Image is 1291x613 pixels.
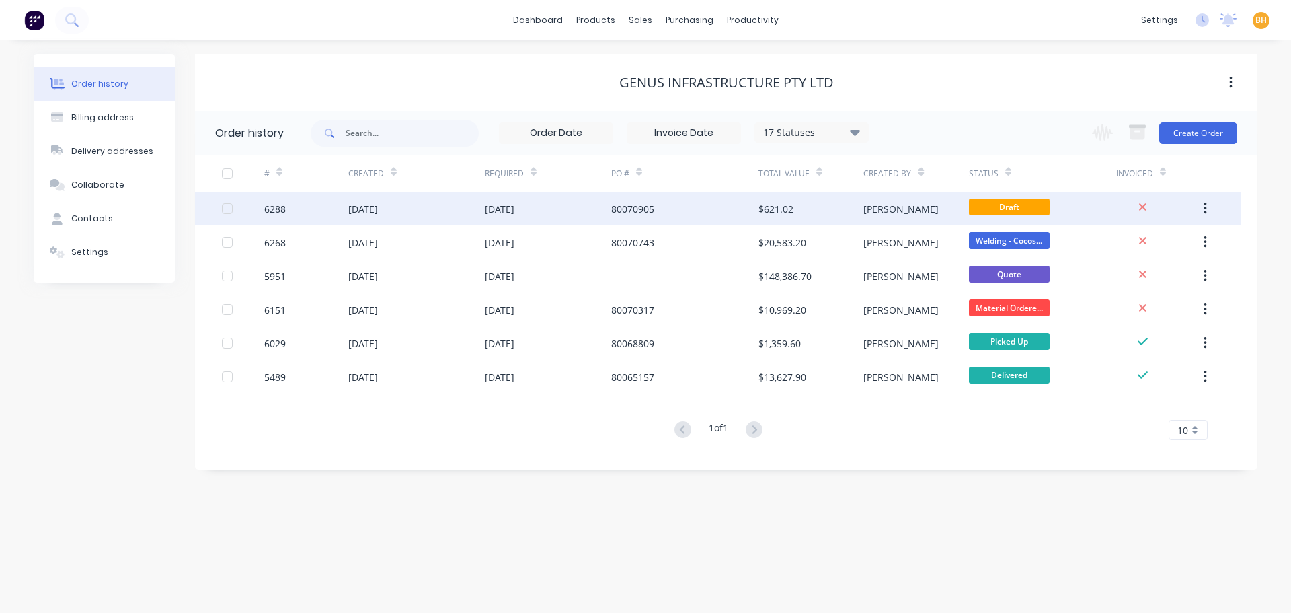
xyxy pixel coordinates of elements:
div: [DATE] [485,303,514,317]
div: Settings [71,246,108,258]
div: 1 of 1 [709,421,728,440]
input: Invoice Date [627,123,740,143]
div: PO # [611,168,629,180]
div: [PERSON_NAME] [863,236,939,250]
div: sales [622,10,659,30]
div: [PERSON_NAME] [863,303,939,317]
button: Settings [34,236,175,269]
div: productivity [720,10,785,30]
div: 80070317 [611,303,654,317]
div: $148,386.70 [758,269,812,283]
div: $10,969.20 [758,303,806,317]
div: Billing address [71,112,134,124]
div: Order history [71,78,128,90]
div: Collaborate [71,179,124,191]
div: 80065157 [611,370,654,384]
div: Invoiced [1116,155,1200,192]
button: Order history [34,67,175,101]
div: 80070905 [611,202,654,216]
div: $13,627.90 [758,370,806,384]
div: settings [1134,10,1185,30]
div: Contacts [71,213,113,225]
div: [DATE] [485,202,514,216]
div: products [570,10,622,30]
div: [DATE] [485,269,514,283]
div: [DATE] [485,236,514,250]
button: Delivery addresses [34,135,175,168]
input: Order Date [500,123,613,143]
div: [DATE] [485,370,514,384]
div: Required [485,155,611,192]
a: dashboard [506,10,570,30]
div: 80068809 [611,336,654,351]
div: [DATE] [348,269,378,283]
span: Welding - Cocos... [969,232,1050,249]
span: 10 [1177,423,1188,437]
div: 5951 [264,269,286,283]
div: Created By [863,155,968,192]
div: Total Value [758,155,863,192]
div: 5489 [264,370,286,384]
button: Create Order [1159,122,1237,144]
div: [PERSON_NAME] [863,370,939,384]
div: Status [969,155,1116,192]
div: # [264,168,270,180]
div: [DATE] [348,336,378,351]
div: [DATE] [348,236,378,250]
div: [DATE] [348,202,378,216]
span: Delivered [969,367,1050,384]
div: [PERSON_NAME] [863,336,939,351]
button: Collaborate [34,168,175,202]
button: Billing address [34,101,175,135]
div: 80070743 [611,236,654,250]
img: Factory [24,10,44,30]
div: [DATE] [348,370,378,384]
div: Created By [863,168,911,180]
button: Contacts [34,202,175,236]
div: Created [348,155,485,192]
div: [PERSON_NAME] [863,269,939,283]
span: Material Ordere... [969,299,1050,316]
div: $1,359.60 [758,336,801,351]
div: 17 Statuses [755,125,868,140]
span: BH [1255,14,1267,26]
div: Status [969,168,999,180]
div: Invoiced [1116,168,1153,180]
div: Delivery addresses [71,145,153,157]
div: [DATE] [485,336,514,351]
div: Total Value [758,168,810,180]
span: Quote [969,266,1050,283]
div: 6151 [264,303,286,317]
div: $621.02 [758,202,793,216]
div: 6268 [264,236,286,250]
div: Required [485,168,524,180]
input: Search... [346,120,479,147]
div: Order history [215,125,284,141]
div: [PERSON_NAME] [863,202,939,216]
div: $20,583.20 [758,236,806,250]
span: Picked Up [969,333,1050,350]
div: 6288 [264,202,286,216]
div: purchasing [659,10,720,30]
div: 6029 [264,336,286,351]
div: # [264,155,348,192]
div: Created [348,168,384,180]
span: Draft [969,199,1050,215]
div: [DATE] [348,303,378,317]
div: PO # [611,155,758,192]
div: Genus Infrastructure Pty Ltd [619,75,834,91]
